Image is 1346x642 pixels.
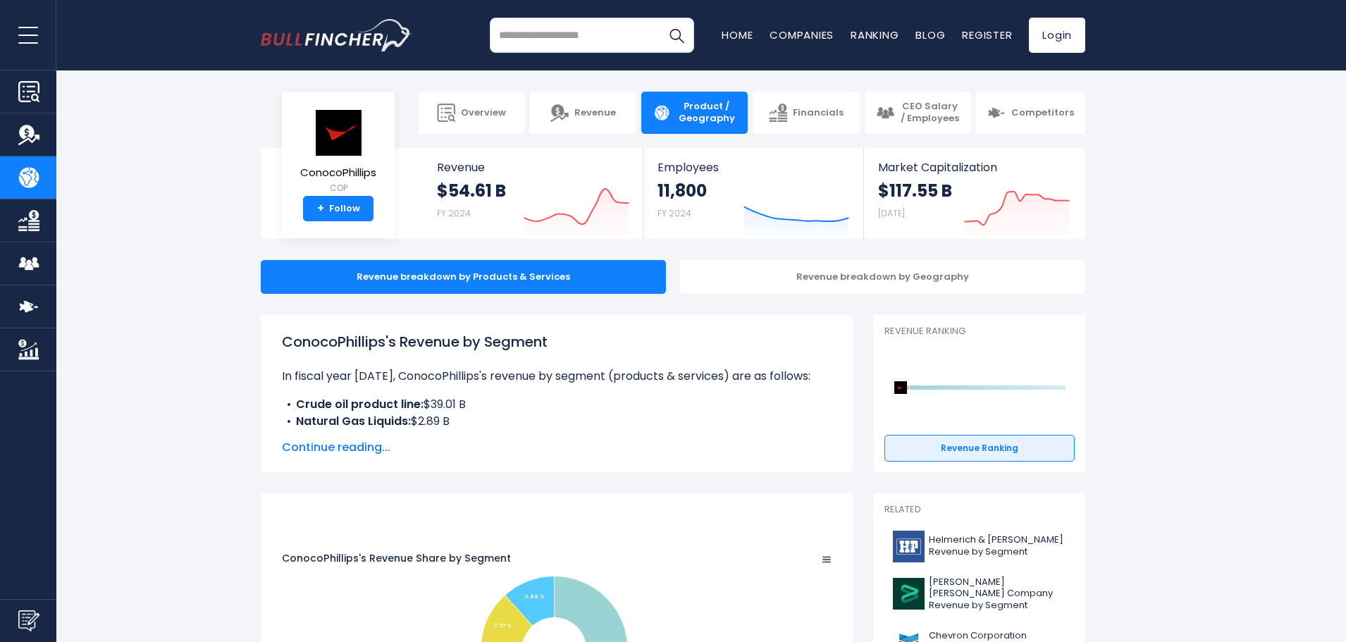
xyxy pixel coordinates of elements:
p: Related [884,504,1075,516]
span: Helmerich & [PERSON_NAME] Revenue by Segment [929,534,1066,558]
span: Continue reading... [282,439,832,456]
span: CEO Salary / Employees [900,101,960,125]
tspan: ConocoPhillips's Revenue Share by Segment [282,551,511,565]
a: Competitors [976,92,1085,134]
span: Product / Geography [677,101,736,125]
h1: ConocoPhillips's Revenue by Segment [282,331,832,352]
div: Revenue breakdown by Geography [680,260,1085,294]
span: [PERSON_NAME] [PERSON_NAME] Company Revenue by Segment [929,576,1066,612]
a: Revenue [530,92,636,134]
a: Register [962,27,1012,42]
strong: 11,800 [657,180,707,202]
a: Financials [753,92,859,134]
span: Overview [461,107,506,119]
a: Product / Geography [641,92,748,134]
small: FY 2024 [657,207,691,219]
button: Search [659,18,694,53]
span: Market Capitalization [878,161,1070,174]
a: Employees 11,800 FY 2024 [643,148,863,239]
li: $2.89 B [282,413,832,430]
small: FY 2024 [437,207,471,219]
a: [PERSON_NAME] [PERSON_NAME] Company Revenue by Segment [884,573,1075,616]
img: BKR logo [893,578,925,610]
a: Go to homepage [261,19,412,51]
li: $39.01 B [282,396,832,413]
a: Market Capitalization $117.55 B [DATE] [864,148,1084,239]
b: Natural Gas Liquids: [296,413,411,429]
strong: + [317,202,324,215]
a: Ranking [851,27,899,42]
a: Overview [419,92,525,134]
a: ConocoPhillips COP [300,109,377,197]
a: CEO Salary / Employees [865,92,971,134]
b: Crude oil product line: [296,396,424,412]
img: ConocoPhillips competitors logo [891,378,910,397]
strong: $54.61 B [437,180,506,202]
a: +Follow [303,196,373,221]
span: Financials [793,107,844,119]
tspan: 11.69 % [524,593,545,600]
a: Revenue Ranking [884,435,1075,462]
tspan: 11.77 % [494,622,512,629]
p: Revenue Ranking [884,326,1075,338]
span: Revenue [574,107,616,119]
strong: $117.55 B [878,180,952,202]
a: Companies [770,27,834,42]
a: Blog [915,27,945,42]
img: bullfincher logo [261,19,412,51]
span: Competitors [1011,107,1074,119]
a: Helmerich & [PERSON_NAME] Revenue by Segment [884,527,1075,566]
a: Revenue $54.61 B FY 2024 [423,148,643,239]
img: HP logo [893,531,925,562]
small: [DATE] [878,207,905,219]
span: ConocoPhillips [300,167,376,179]
span: Revenue [437,161,629,174]
p: In fiscal year [DATE], ConocoPhillips's revenue by segment (products & services) are as follows: [282,368,832,385]
div: Revenue breakdown by Products & Services [261,260,666,294]
a: Login [1029,18,1085,53]
span: Employees [657,161,848,174]
a: Home [722,27,753,42]
small: COP [300,182,376,195]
